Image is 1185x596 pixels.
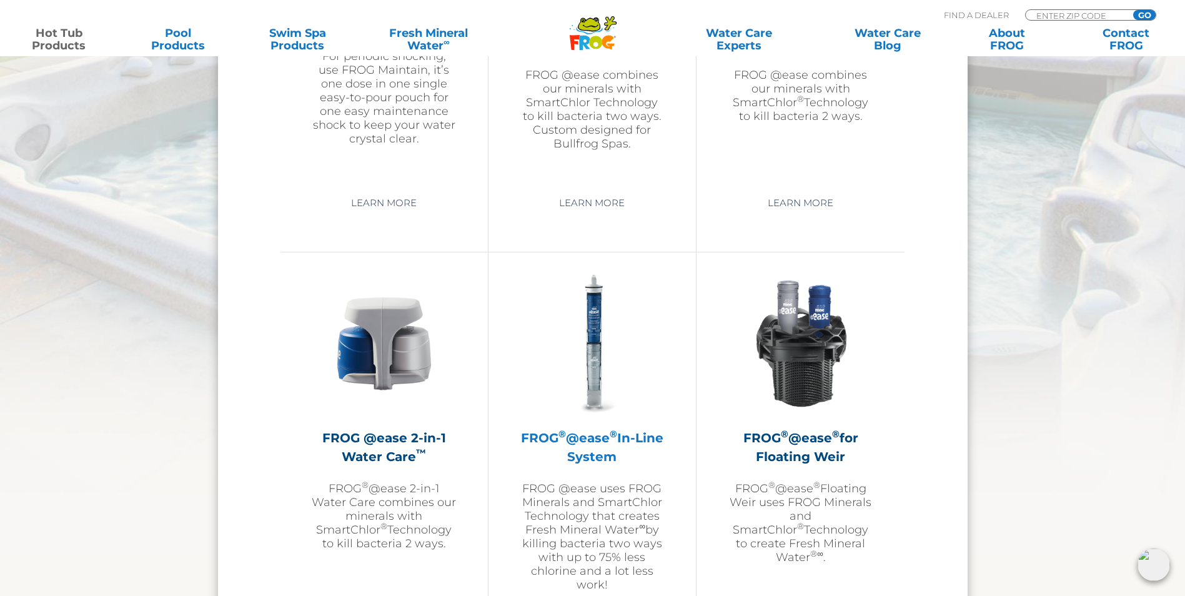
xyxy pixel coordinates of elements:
a: Learn More [337,192,431,214]
sup: ® [797,94,804,104]
img: openIcon [1138,549,1170,581]
a: Learn More [545,192,639,214]
p: FROG @ease Floating Weir uses FROG Minerals and SmartChlor Technology to create Fresh Mineral Wat... [728,482,873,564]
sup: ® [813,480,820,490]
sup: ® [380,521,387,531]
p: FROG @ease 2-in-1 Water Care combines our minerals with SmartChlor Technology to kill bacteria 2 ... [312,482,457,550]
a: ContactFROG [1079,27,1173,52]
p: FROG @ease combines our minerals with SmartChlor Technology to kill bacteria 2 ways. [728,68,873,123]
a: Swim SpaProducts [251,27,344,52]
p: For periodic shocking, use FROG Maintain, it’s one dose in one single easy-to-pour pouch for one ... [312,49,457,146]
sup: ∞ [817,549,823,559]
input: Zip Code Form [1035,10,1119,21]
a: FROG®@ease®In-Line SystemFROG @ease uses FROG Minerals and SmartChlor Technology that creates Fre... [520,271,665,596]
a: Hot TubProducts [12,27,106,52]
a: PoolProducts [132,27,225,52]
sup: ® [768,480,775,490]
h2: FROG @ease 2-in-1 Water Care [312,429,457,466]
img: @ease-2-in-1-Holder-v2-300x300.png [312,271,457,416]
img: InLineWeir_Front_High_inserting-v2-300x300.png [728,271,873,416]
img: inline-system-300x300.png [520,271,665,416]
sup: ® [558,428,566,440]
a: AboutFROG [960,27,1053,52]
h2: FROG @ease for Floating Weir [728,429,873,466]
sup: ™ [416,447,426,459]
sup: ® [781,428,788,440]
sup: ® [810,549,817,559]
a: Water CareBlog [841,27,934,52]
a: Fresh MineralWater∞ [370,27,487,52]
p: FROG @ease uses FROG Minerals and SmartChlor Technology that creates Fresh Mineral Water by killi... [520,482,665,592]
sup: ® [610,428,617,440]
input: GO [1133,10,1156,20]
a: Water CareExperts [664,27,815,52]
p: FROG @ease combines our minerals with SmartChlor Technology to kill bacteria two ways. Custom des... [520,68,665,151]
sup: ® [797,521,804,531]
p: Find A Dealer [944,9,1009,21]
a: FROG @ease 2-in-1 Water Care™FROG®@ease 2-in-1 Water Care combines our minerals with SmartChlor®T... [312,271,457,596]
sup: ∞ [639,521,645,531]
a: FROG®@ease®for Floating WeirFROG®@ease®Floating Weir uses FROG Minerals and SmartChlor®Technology... [728,271,873,596]
sup: ® [832,428,840,440]
sup: ∞ [444,37,450,47]
h2: FROG @ease In-Line System [520,429,665,466]
a: Learn More [753,192,848,214]
sup: ® [362,480,369,490]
